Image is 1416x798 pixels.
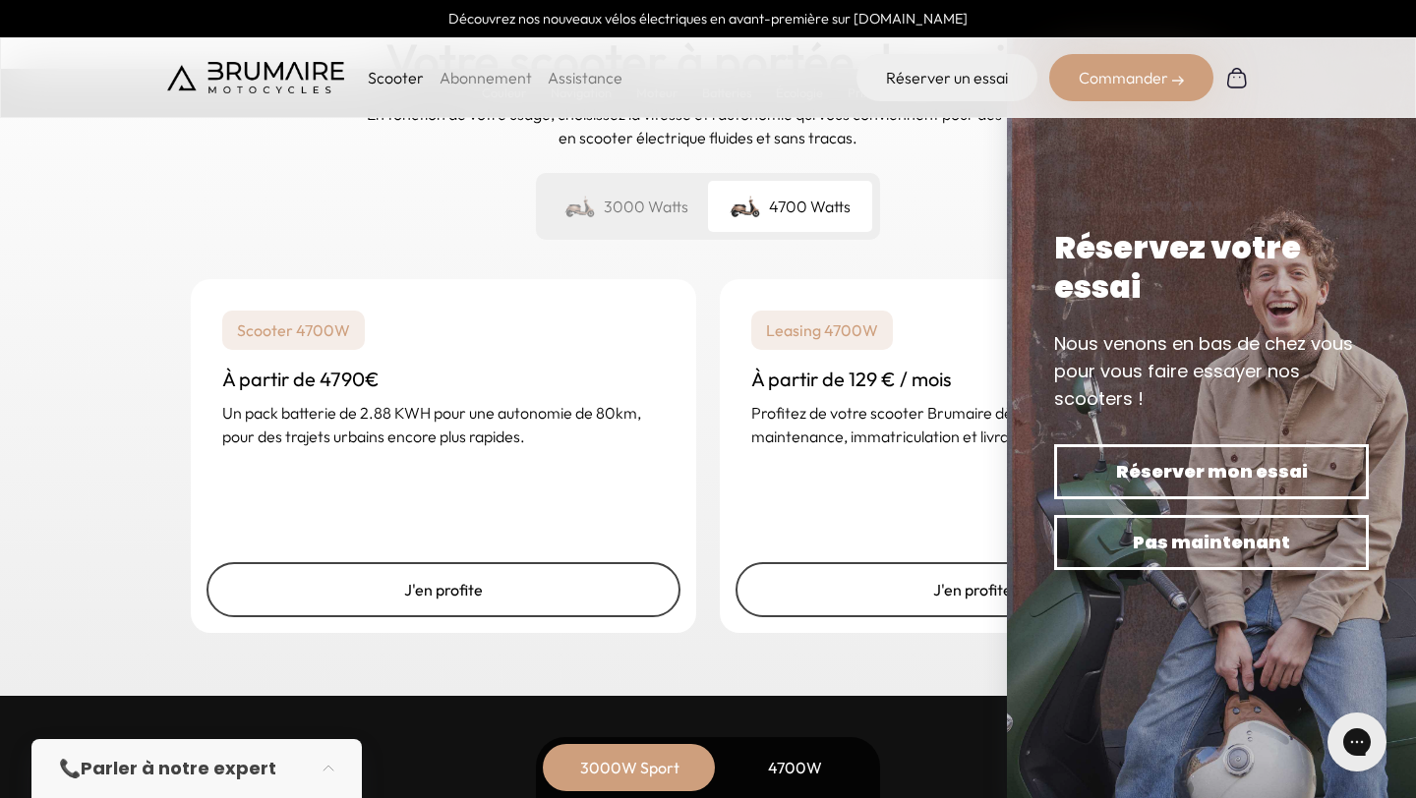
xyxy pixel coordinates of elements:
[440,68,532,87] a: Abonnement
[222,366,665,393] h3: À partir de 4790€
[716,744,873,791] div: 4700W
[548,68,622,87] a: Assistance
[206,562,680,617] a: J'en profite
[1172,75,1184,86] img: right-arrow-2.png
[751,366,1194,393] h3: À partir de 129 € / mois
[368,66,424,89] p: Scooter
[551,744,708,791] div: 3000W Sport
[167,62,344,93] img: Brumaire Motocycles
[736,562,1209,617] a: J'en profite
[222,401,665,448] p: Un pack batterie de 2.88 KWH pour une autonomie de 80km, pour des trajets urbains encore plus rap...
[364,102,1052,149] p: En fonction de votre usage, choisissez la vitesse et l'autonomie qui vous conviennent pour des tr...
[856,54,1037,101] a: Réserver un essai
[1318,706,1396,778] iframe: Gorgias live chat messenger
[1049,54,1213,101] div: Commander
[708,181,872,232] div: 4700 Watts
[1225,66,1249,89] img: Panier
[544,181,708,232] div: 3000 Watts
[751,401,1194,448] p: Profitez de votre scooter Brumaire dès avec maintenance, immatriculation et livraison incluse
[751,311,893,350] p: Leasing 4700W
[222,311,365,350] p: Scooter 4700W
